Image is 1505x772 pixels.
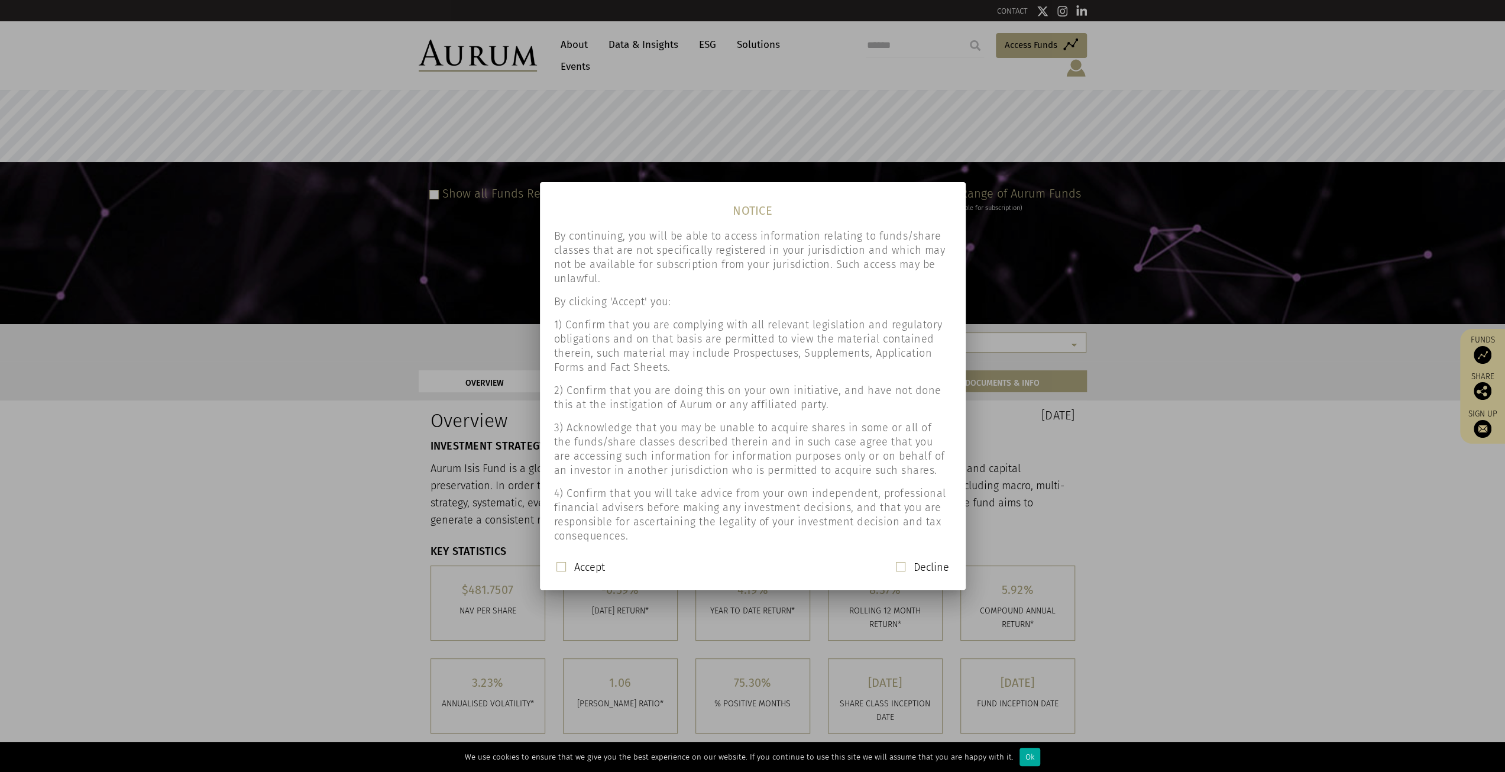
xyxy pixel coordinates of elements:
[540,191,966,220] h1: NOTICE
[554,229,951,286] p: By continuing, you will be able to access information relating to funds/share classes that are no...
[1466,409,1499,438] a: Sign up
[554,318,951,374] p: 1) Confirm that you are complying with all relevant legislation and regulatory obligations and on...
[574,560,605,574] label: Accept
[554,421,951,477] p: 3) Acknowledge that you may be unable to acquire shares in some or all of the funds/share classes...
[914,560,949,574] label: Decline
[1474,382,1491,400] img: Share this post
[1466,373,1499,400] div: Share
[1474,346,1491,364] img: Access Funds
[554,383,951,412] p: 2) Confirm that you are doing this on your own initiative, and have not done this at the instigat...
[1474,420,1491,438] img: Sign up to our newsletter
[554,486,951,543] p: 4) Confirm that you will take advice from your own independent, professional financial advisers b...
[1019,748,1040,766] div: Ok
[1466,335,1499,364] a: Funds
[554,295,951,309] p: By clicking 'Accept' you:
